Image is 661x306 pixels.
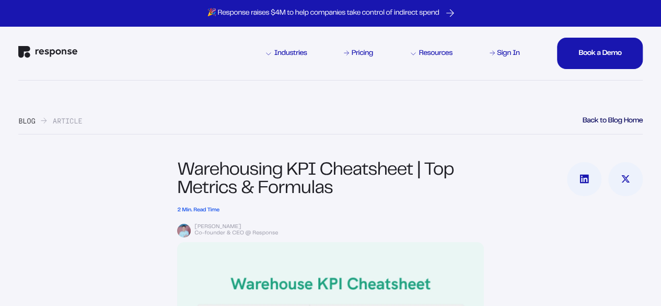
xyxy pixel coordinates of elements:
[497,50,520,57] div: Sign In
[177,224,191,237] img: Keivan Shahida
[18,46,77,58] img: Response Logo
[583,117,643,124] a: Back to Blog Home
[557,38,642,69] button: Book a DemoBook a DemoBook a DemoBook a Demo
[194,230,483,238] div: Co-founder & CEO @ Response
[351,50,373,57] div: Pricing
[177,208,484,214] h2: 2 Min. Read Time
[266,50,307,57] div: Industries
[41,117,47,123] img: arrow
[194,223,483,232] div: [PERSON_NAME]
[488,48,521,59] a: Sign In
[177,162,484,199] h1: Warehousing KPI Cheatsheet | Top Metrics & Formulas
[411,50,453,57] div: Resources
[578,50,621,57] div: Book a Demo
[18,117,35,124] a: Blog
[343,48,375,59] a: Pricing
[53,117,83,124] div: Article
[18,46,77,61] a: Response Home
[207,8,439,18] p: 🎉 Response raises $4M to help companies take control of indirect spend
